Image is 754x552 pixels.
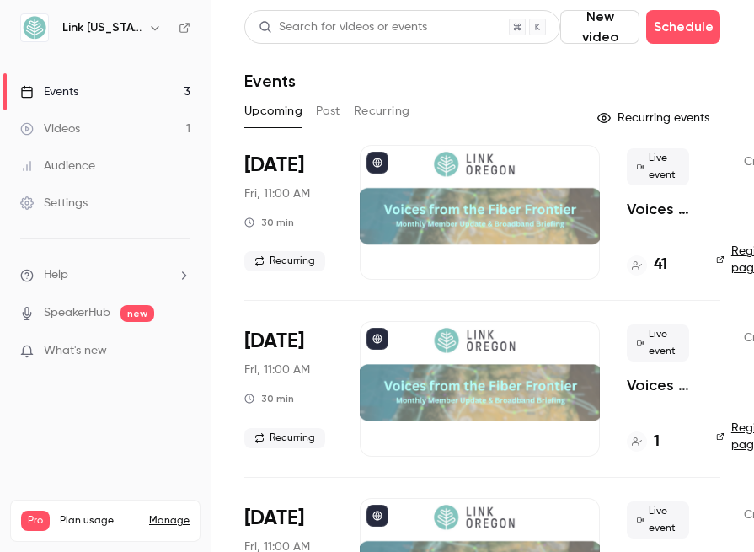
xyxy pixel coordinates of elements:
[21,14,48,41] img: Link Oregon
[627,431,660,453] a: 1
[244,145,333,280] div: Sep 19 Fri, 11:00 AM (America/Los Angeles)
[20,83,78,100] div: Events
[244,185,310,202] span: Fri, 11:00 AM
[244,98,302,125] button: Upcoming
[244,428,325,448] span: Recurring
[627,501,689,539] span: Live event
[244,328,304,355] span: [DATE]
[244,321,333,456] div: Oct 17 Fri, 11:00 AM (America/Los Angeles)
[244,392,294,405] div: 30 min
[244,251,325,271] span: Recurring
[560,10,639,44] button: New video
[62,19,142,36] h6: Link [US_STATE]
[244,216,294,229] div: 30 min
[20,195,88,212] div: Settings
[149,514,190,528] a: Manage
[60,514,139,528] span: Plan usage
[244,505,304,532] span: [DATE]
[354,98,410,125] button: Recurring
[244,71,296,91] h1: Events
[44,342,107,360] span: What's new
[44,304,110,322] a: SpeakerHub
[654,431,660,453] h4: 1
[21,511,50,531] span: Pro
[20,266,190,284] li: help-dropdown-opener
[627,375,689,395] a: Voices from the Fiber Frontier - Monthly Member Update & Broadband Briefing
[590,105,720,131] button: Recurring events
[244,152,304,179] span: [DATE]
[120,305,154,322] span: new
[627,324,689,362] span: Live event
[20,121,80,137] div: Videos
[20,158,95,174] div: Audience
[627,254,667,276] a: 41
[627,199,689,219] a: Voices from the Fiber Frontier - Monthly Member Update & Broadband Briefing
[44,266,68,284] span: Help
[627,148,689,185] span: Live event
[654,254,667,276] h4: 41
[259,19,427,36] div: Search for videos or events
[316,98,340,125] button: Past
[244,362,310,378] span: Fri, 11:00 AM
[646,10,720,44] button: Schedule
